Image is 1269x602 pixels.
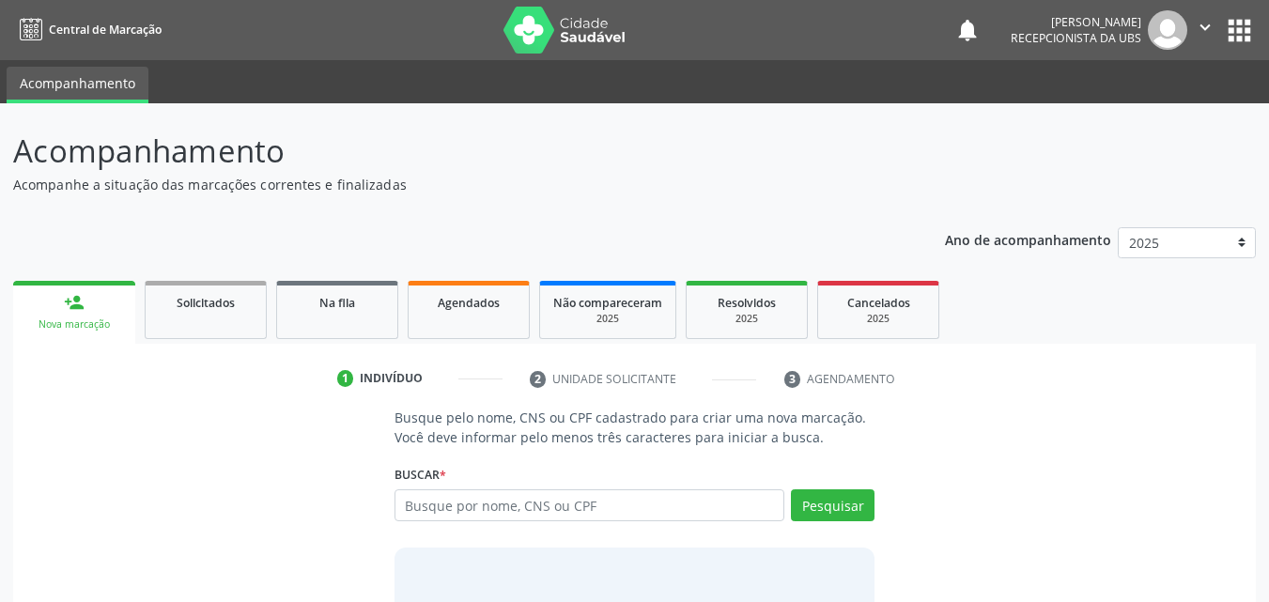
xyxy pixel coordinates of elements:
div: Indivíduo [360,370,423,387]
span: Agendados [438,295,500,311]
p: Acompanhe a situação das marcações correntes e finalizadas [13,175,883,194]
label: Buscar [395,460,446,489]
i:  [1195,17,1215,38]
a: Acompanhamento [7,67,148,103]
span: Resolvidos [718,295,776,311]
div: person_add [64,292,85,313]
span: Recepcionista da UBS [1011,30,1141,46]
div: 2025 [831,312,925,326]
span: Cancelados [847,295,910,311]
input: Busque por nome, CNS ou CPF [395,489,785,521]
div: 1 [337,370,354,387]
button:  [1187,10,1223,50]
span: Não compareceram [553,295,662,311]
p: Busque pelo nome, CNS ou CPF cadastrado para criar uma nova marcação. Você deve informar pelo men... [395,408,875,447]
span: Central de Marcação [49,22,162,38]
p: Ano de acompanhamento [945,227,1111,251]
div: [PERSON_NAME] [1011,14,1141,30]
a: Central de Marcação [13,14,162,45]
button: notifications [954,17,981,43]
button: Pesquisar [791,489,874,521]
p: Acompanhamento [13,128,883,175]
div: 2025 [700,312,794,326]
span: Na fila [319,295,355,311]
span: Solicitados [177,295,235,311]
div: Nova marcação [26,317,122,332]
div: 2025 [553,312,662,326]
img: img [1148,10,1187,50]
button: apps [1223,14,1256,47]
